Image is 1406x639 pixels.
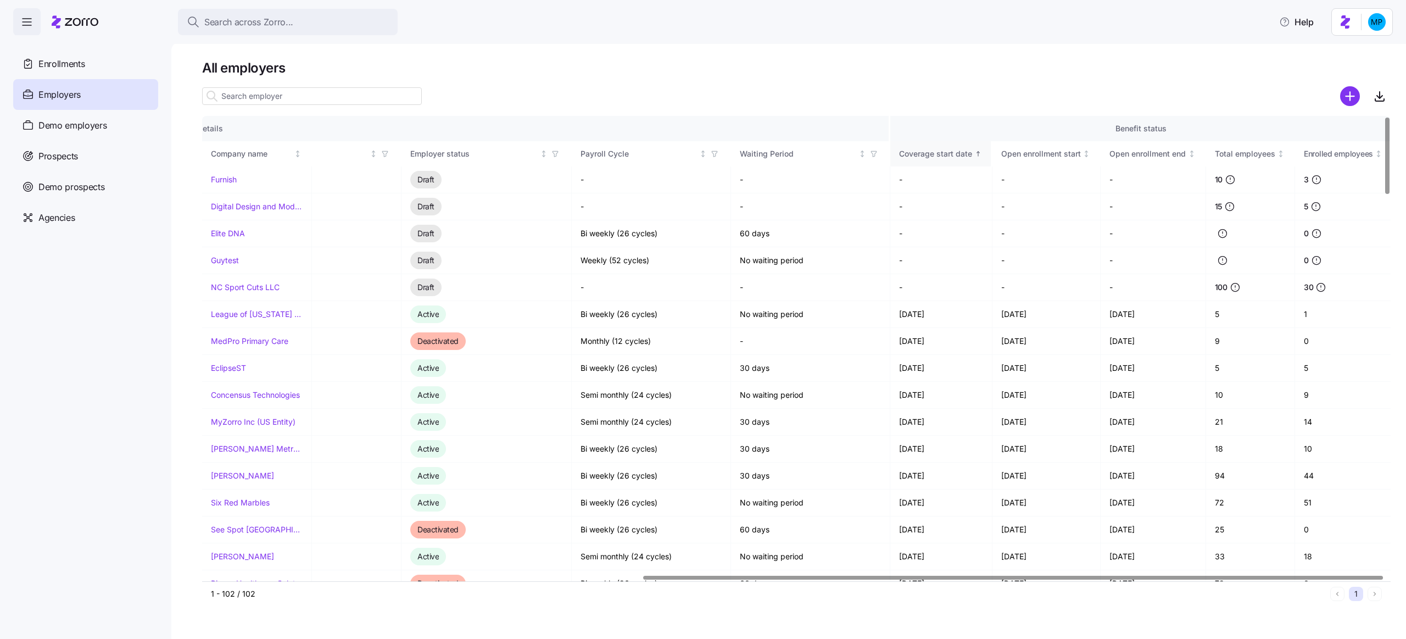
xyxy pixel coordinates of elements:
[1206,141,1296,166] th: Total employeesNot sorted
[1001,148,1081,160] div: Open enrollment start
[211,470,274,481] a: [PERSON_NAME]
[211,336,288,347] a: MedPro Primary Care
[890,463,992,490] td: [DATE]
[370,150,377,158] div: Not sorted
[242,274,401,301] td: [US_STATE]
[890,409,992,436] td: [DATE]
[211,148,292,160] div: Company name
[992,543,1101,570] td: [DATE]
[1340,86,1360,106] svg: add icon
[731,463,890,490] td: 30 days
[1101,274,1206,301] td: -
[242,355,401,382] td: [US_STATE]
[1304,282,1313,293] span: 30
[890,382,992,409] td: [DATE]
[417,229,434,238] span: Draft
[242,463,401,490] td: [US_STATE]
[1101,543,1206,570] td: [DATE]
[1101,193,1206,220] td: -
[731,570,890,597] td: 60 days
[1375,150,1382,158] div: Not sorted
[1206,570,1296,597] td: 72
[417,202,434,211] span: Draft
[1330,587,1344,601] button: Previous page
[417,363,439,373] span: Active
[1215,282,1228,293] span: 100
[13,79,158,110] a: Employers
[417,255,434,265] span: Draft
[1295,301,1391,328] td: 1
[211,551,274,562] a: [PERSON_NAME]
[572,543,731,570] td: Semi monthly (24 cycles)
[1083,150,1090,158] div: Not sorted
[899,148,972,160] div: Coverage start date
[417,417,439,426] span: Active
[890,355,992,382] td: [DATE]
[572,220,731,247] td: Bi weekly (26 cycles)
[178,9,398,35] button: Search across Zorro...
[740,148,856,160] div: Waiting Period
[13,110,158,141] a: Demo employers
[242,328,401,355] td: [US_STATE]
[572,409,731,436] td: Semi monthly (24 cycles)
[211,443,303,454] a: [PERSON_NAME] Metropolitan Housing Authority
[572,355,731,382] td: Bi weekly (26 cycles)
[1101,409,1206,436] td: [DATE]
[890,490,992,516] td: [DATE]
[1206,543,1296,570] td: 33
[572,436,731,463] td: Bi weekly (26 cycles)
[1295,570,1391,597] td: 0
[1304,228,1309,239] span: 0
[572,247,731,274] td: Weekly (52 cycles)
[1101,247,1206,274] td: -
[1188,150,1196,158] div: Not sorted
[1295,409,1391,436] td: 14
[992,409,1101,436] td: [DATE]
[242,193,401,220] td: [US_STATE]
[417,471,439,480] span: Active
[731,409,890,436] td: 30 days
[992,274,1101,301] td: -
[572,382,731,409] td: Semi monthly (24 cycles)
[1101,301,1206,328] td: [DATE]
[1215,201,1222,212] span: 15
[1304,148,1373,159] span: Enrolled employees
[1368,587,1382,601] button: Next page
[1101,570,1206,597] td: [DATE]
[1295,543,1391,570] td: 18
[1295,328,1391,355] td: 0
[1215,148,1275,160] div: Total employees
[417,309,439,319] span: Active
[1295,490,1391,516] td: 51
[1206,436,1296,463] td: 18
[890,274,992,301] td: -
[581,148,697,160] div: Payroll Cycle
[38,119,107,132] span: Demo employers
[1295,141,1391,166] th: Enrolled employeesNot sorted
[417,552,439,561] span: Active
[992,516,1101,543] td: [DATE]
[1101,463,1206,490] td: [DATE]
[417,444,439,453] span: Active
[731,193,890,220] td: -
[1206,301,1296,328] td: 5
[1206,463,1296,490] td: 94
[1215,174,1223,185] span: 10
[1206,355,1296,382] td: 5
[1304,201,1308,212] span: 5
[890,193,992,220] td: -
[202,87,422,105] input: Search employer
[992,166,1101,193] td: -
[572,141,731,166] th: Payroll CycleNot sorted
[992,141,1101,166] th: Open enrollment startNot sorted
[1101,436,1206,463] td: [DATE]
[890,328,992,355] td: [DATE]
[572,328,731,355] td: Monthly (12 cycles)
[1101,516,1206,543] td: [DATE]
[890,247,992,274] td: -
[211,174,237,185] a: Furnish
[1295,516,1391,543] td: 0
[13,48,158,79] a: Enrollments
[1109,148,1186,160] div: Open enrollment end
[992,301,1101,328] td: [DATE]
